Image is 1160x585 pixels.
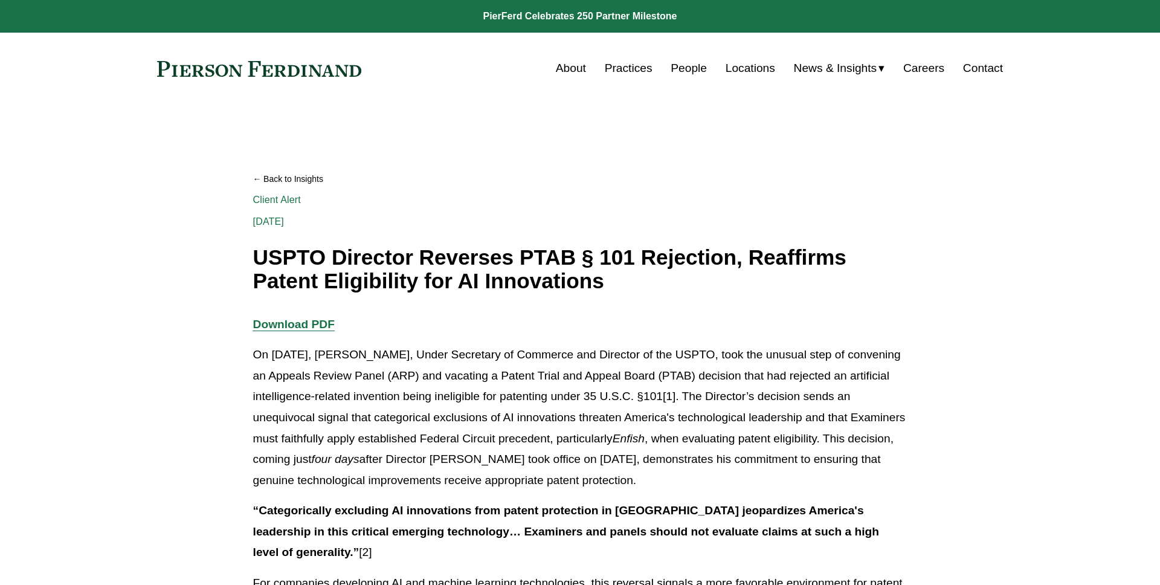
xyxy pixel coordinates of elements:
[726,57,775,80] a: Locations
[253,195,301,205] a: Client Alert
[253,216,284,227] span: [DATE]
[253,500,907,563] p: [2]
[312,453,359,465] em: four days
[794,57,885,80] a: folder dropdown
[613,432,645,445] em: Enfish
[794,58,877,79] span: News & Insights
[671,57,707,80] a: People
[605,57,652,80] a: Practices
[253,504,883,558] strong: “Categorically excluding AI innovations from patent protection in [GEOGRAPHIC_DATA] jeopardizes A...
[903,57,944,80] a: Careers
[253,344,907,491] p: On [DATE], [PERSON_NAME], Under Secretary of Commerce and Director of the USPTO, took the unusual...
[253,169,907,190] a: Back to Insights
[963,57,1003,80] a: Contact
[556,57,586,80] a: About
[253,246,907,292] h1: USPTO Director Reverses PTAB § 101 Rejection, Reaffirms Patent Eligibility for AI Innovations
[253,318,335,331] a: Download PDF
